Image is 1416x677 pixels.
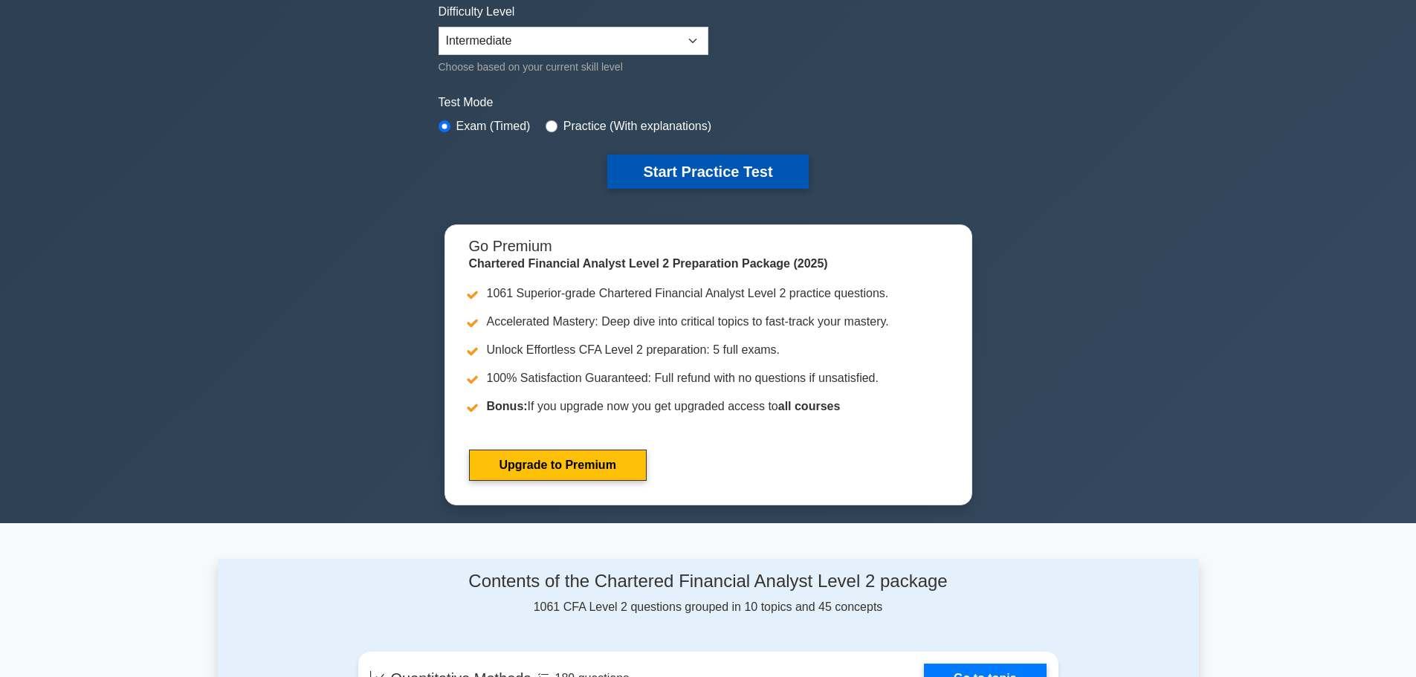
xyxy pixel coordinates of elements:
h4: Contents of the Chartered Financial Analyst Level 2 package [358,571,1058,592]
label: Practice (With explanations) [563,117,711,135]
label: Difficulty Level [439,3,515,21]
button: Start Practice Test [607,155,808,189]
div: 1061 CFA Level 2 questions grouped in 10 topics and 45 concepts [358,571,1058,616]
a: Upgrade to Premium [469,450,647,481]
label: Exam (Timed) [456,117,531,135]
label: Test Mode [439,94,978,111]
div: Choose based on your current skill level [439,58,708,76]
